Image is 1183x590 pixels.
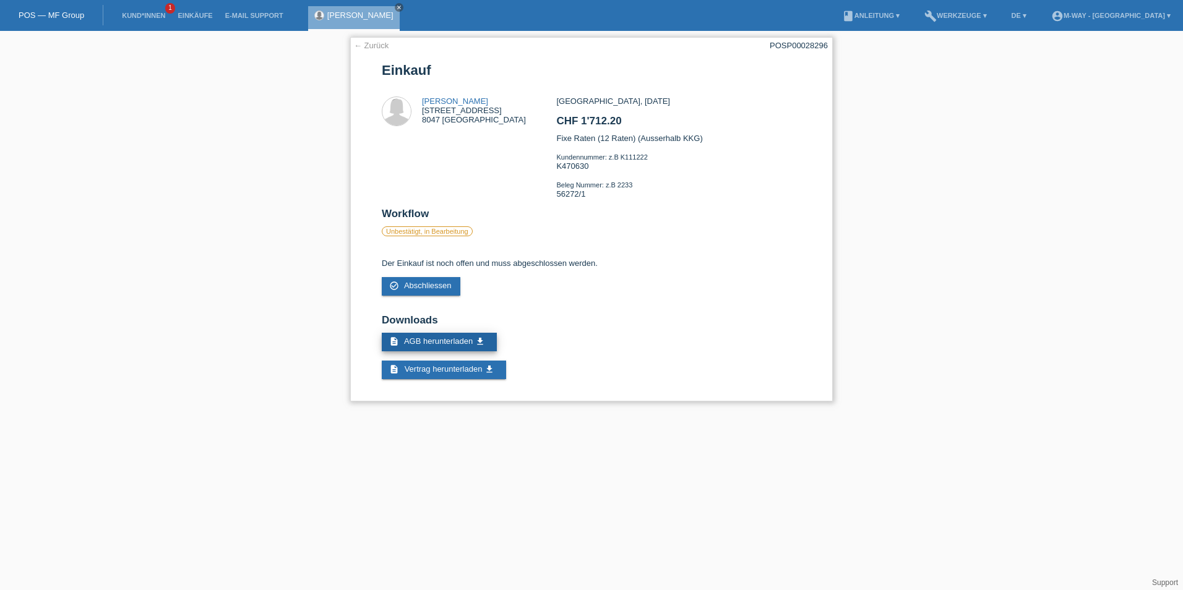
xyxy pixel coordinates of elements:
a: DE ▾ [1005,12,1033,19]
a: account_circlem-way - [GEOGRAPHIC_DATA] ▾ [1045,12,1177,19]
i: account_circle [1051,10,1064,22]
a: ← Zurück [354,41,389,50]
span: Abschliessen [404,281,452,290]
h2: CHF 1'712.20 [556,115,801,134]
a: E-Mail Support [219,12,290,19]
span: Beleg Nummer: z.B 2233 [556,181,632,189]
a: [PERSON_NAME] [327,11,394,20]
a: buildWerkzeuge ▾ [918,12,993,19]
i: get_app [475,336,485,346]
label: Unbestätigt, in Bearbeitung [382,226,473,236]
a: close [395,3,403,12]
i: description [389,364,399,374]
span: 1 [165,3,175,14]
a: description AGB herunterladen get_app [382,333,497,351]
h2: Downloads [382,314,801,333]
i: check_circle_outline [389,281,399,291]
div: [STREET_ADDRESS] 8047 [GEOGRAPHIC_DATA] [422,96,526,124]
i: build [924,10,937,22]
span: AGB herunterladen [404,336,473,346]
span: Vertrag herunterladen [405,364,483,374]
a: bookAnleitung ▾ [836,12,906,19]
h2: Workflow [382,208,801,226]
i: description [389,336,399,346]
span: Kundennummer: z.B K111222 [556,153,647,161]
a: description Vertrag herunterladen get_app [382,361,506,379]
a: Einkäufe [171,12,218,19]
i: close [396,4,402,11]
p: Der Einkauf ist noch offen und muss abgeschlossen werden. [382,259,801,268]
div: [GEOGRAPHIC_DATA], [DATE] Fixe Raten (12 Raten) (Ausserhalb KKG) K470630 56272/1 [556,96,801,208]
a: check_circle_outline Abschliessen [382,277,460,296]
h1: Einkauf [382,62,801,78]
a: Kund*innen [116,12,171,19]
i: get_app [484,364,494,374]
a: Support [1152,578,1178,587]
div: POSP00028296 [770,41,828,50]
i: book [842,10,854,22]
a: [PERSON_NAME] [422,96,488,106]
a: POS — MF Group [19,11,84,20]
